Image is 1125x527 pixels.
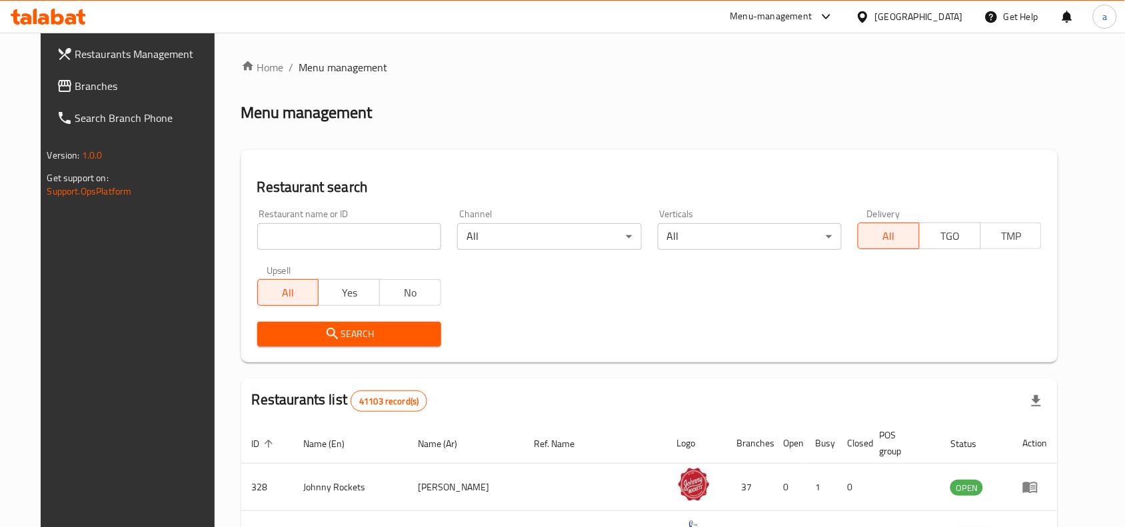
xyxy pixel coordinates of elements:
[293,464,408,511] td: Johnny Rockets
[385,283,436,302] span: No
[925,227,976,246] span: TGO
[241,464,293,511] td: 328
[257,223,441,250] input: Search for restaurant name or ID..
[47,169,109,187] span: Get support on:
[837,464,869,511] td: 0
[919,223,981,249] button: TGO
[837,423,869,464] th: Closed
[252,436,277,452] span: ID
[950,480,983,496] div: OPEN
[351,395,427,408] span: 41103 record(s)
[324,283,375,302] span: Yes
[299,59,388,75] span: Menu management
[980,223,1042,249] button: TMP
[880,427,924,459] span: POS group
[677,468,710,501] img: Johnny Rockets
[75,110,218,126] span: Search Branch Phone
[82,147,103,164] span: 1.0.0
[318,279,380,306] button: Yes
[263,283,314,302] span: All
[950,480,983,496] span: OPEN
[1012,423,1058,464] th: Action
[241,59,1058,75] nav: breadcrumb
[241,102,373,123] h2: Menu management
[875,9,963,24] div: [GEOGRAPHIC_DATA]
[773,423,805,464] th: Open
[418,436,475,452] span: Name (Ar)
[268,326,431,342] span: Search
[864,227,914,246] span: All
[986,227,1037,246] span: TMP
[252,390,428,412] h2: Restaurants list
[47,147,80,164] span: Version:
[241,59,284,75] a: Home
[75,78,218,94] span: Branches
[351,390,427,412] div: Total records count
[267,266,291,275] label: Upsell
[257,279,319,306] button: All
[46,38,229,70] a: Restaurants Management
[289,59,294,75] li: /
[658,223,842,250] div: All
[379,279,441,306] button: No
[1020,385,1052,417] div: Export file
[304,436,363,452] span: Name (En)
[46,102,229,134] a: Search Branch Phone
[950,436,994,452] span: Status
[773,464,805,511] td: 0
[726,464,773,511] td: 37
[805,423,837,464] th: Busy
[47,183,132,200] a: Support.OpsPlatform
[257,177,1042,197] h2: Restaurant search
[534,436,592,452] span: Ref. Name
[666,423,726,464] th: Logo
[257,322,441,346] button: Search
[46,70,229,102] a: Branches
[1022,479,1047,495] div: Menu
[1102,9,1107,24] span: a
[805,464,837,511] td: 1
[730,9,812,25] div: Menu-management
[726,423,773,464] th: Branches
[867,209,900,219] label: Delivery
[457,223,641,250] div: All
[858,223,920,249] button: All
[75,46,218,62] span: Restaurants Management
[407,464,523,511] td: [PERSON_NAME]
